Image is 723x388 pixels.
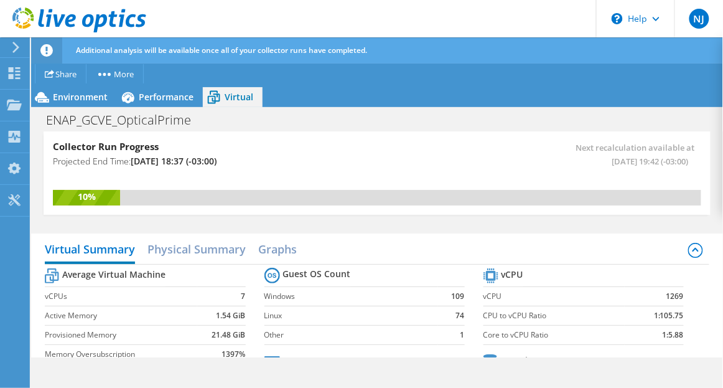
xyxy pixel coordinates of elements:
label: vCPUs [45,290,197,303]
span: NJ [689,9,709,29]
b: Guest OS Count [283,268,351,280]
div: 10% [53,190,120,204]
a: Share [35,64,86,83]
span: Virtual [225,91,253,103]
b: 1397% [222,348,246,361]
b: Capacity [500,354,537,367]
label: Linux [264,310,439,322]
span: [DATE] 18:37 (-03:00) [131,155,217,167]
h1: ENAP_GCVE_OpticalPrime [40,113,210,127]
b: 1269 [666,290,684,303]
span: Additional analysis will be available once all of your collector runs have completed. [76,45,367,55]
label: Windows [264,290,439,303]
b: 7 [241,290,246,303]
b: 109 [452,290,465,303]
b: 1:105.75 [654,310,684,322]
b: Average Virtual Machine [62,268,166,281]
b: Memory [283,354,319,367]
h2: Virtual Summary [45,237,135,264]
label: Memory Oversubscription [45,348,197,361]
h2: Graphs [258,237,297,262]
b: 1:5.88 [663,329,684,341]
label: Core to vCPU Ratio [483,329,625,341]
span: [DATE] 19:42 (-03:00) [377,154,689,168]
label: vCPU [483,290,625,303]
h4: Projected End Time: [53,154,374,168]
span: Next recalculation available at [377,141,695,168]
label: Provisioned Memory [45,329,197,341]
b: 1.54 GiB [217,310,246,322]
b: 74 [456,310,465,322]
b: 1 [460,329,465,341]
label: CPU to vCPU Ratio [483,310,625,322]
span: Performance [139,91,194,103]
span: Environment [53,91,108,103]
b: vCPU [501,268,523,281]
b: 21.48 GiB [212,329,246,341]
a: More [86,64,144,83]
h2: Physical Summary [147,237,246,262]
label: Other [264,329,439,341]
label: Active Memory [45,310,197,322]
svg: \n [612,13,623,24]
